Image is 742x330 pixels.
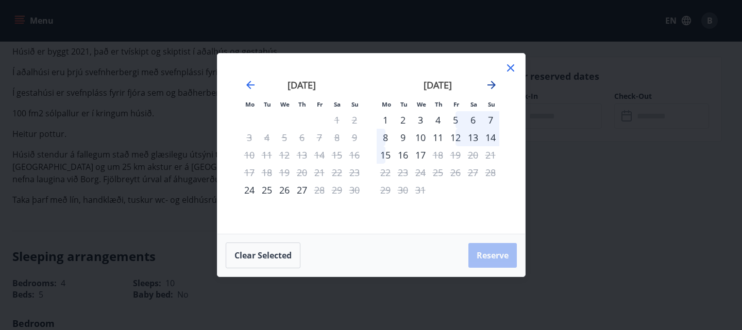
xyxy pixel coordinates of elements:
div: 10 [412,129,429,146]
td: Choose Tuesday, November 25, 2025 as your check-in date. It’s available. [258,181,276,199]
strong: [DATE] [288,79,316,91]
div: 27 [293,181,311,199]
td: Not available. Saturday, November 1, 2025 [328,111,346,129]
small: Fr [317,100,323,108]
td: Choose Monday, December 1, 2025 as your check-in date. It’s available. [377,111,394,129]
td: Not available. Thursday, November 13, 2025 [293,146,311,164]
div: 6 [464,111,482,129]
td: Choose Sunday, December 7, 2025 as your check-in date. It’s available. [482,111,499,129]
td: Not available. Wednesday, November 12, 2025 [276,146,293,164]
strong: [DATE] [424,79,452,91]
td: Not available. Monday, December 29, 2025 [377,181,394,199]
td: Not available. Monday, November 10, 2025 [241,146,258,164]
td: Choose Monday, November 24, 2025 as your check-in date. It’s available. [241,181,258,199]
td: Choose Sunday, December 14, 2025 as your check-in date. It’s available. [482,129,499,146]
small: Mo [245,100,255,108]
td: Not available. Sunday, November 16, 2025 [346,146,363,164]
button: Clear selected [226,242,300,268]
div: 8 [377,129,394,146]
td: Not available. Sunday, November 23, 2025 [346,164,363,181]
div: Only check out available [311,181,328,199]
div: 14 [482,129,499,146]
td: Choose Wednesday, November 26, 2025 as your check-in date. It’s available. [276,181,293,199]
small: Fr [453,100,459,108]
div: Only check out available [429,146,447,164]
td: Not available. Wednesday, December 24, 2025 [412,164,429,181]
td: Choose Saturday, December 13, 2025 as your check-in date. It’s available. [464,129,482,146]
small: Th [298,100,306,108]
td: Choose Tuesday, December 9, 2025 as your check-in date. It’s available. [394,129,412,146]
small: Th [435,100,443,108]
td: Not available. Monday, November 17, 2025 [241,164,258,181]
td: Not available. Friday, November 14, 2025 [311,146,328,164]
td: Not available. Tuesday, December 23, 2025 [394,164,412,181]
small: We [417,100,426,108]
td: Choose Friday, December 5, 2025 as your check-in date. It’s available. [447,111,464,129]
td: Not available. Friday, December 19, 2025 [447,146,464,164]
td: Choose Tuesday, December 16, 2025 as your check-in date. It’s available. [394,146,412,164]
td: Not available. Wednesday, November 19, 2025 [276,164,293,181]
td: Choose Wednesday, December 10, 2025 as your check-in date. It’s available. [412,129,429,146]
td: Not available. Wednesday, December 31, 2025 [412,181,429,199]
td: Not available. Saturday, December 27, 2025 [464,164,482,181]
td: Not available. Tuesday, November 11, 2025 [258,146,276,164]
small: We [280,100,290,108]
td: Not available. Friday, November 28, 2025 [311,181,328,199]
div: 3 [412,111,429,129]
div: Only check in available [377,111,394,129]
td: Choose Tuesday, December 2, 2025 as your check-in date. It’s available. [394,111,412,129]
td: Not available. Thursday, December 18, 2025 [429,146,447,164]
div: Only check in available [241,181,258,199]
div: 25 [258,181,276,199]
div: 2 [394,111,412,129]
td: Not available. Saturday, November 15, 2025 [328,146,346,164]
small: Sa [334,100,341,108]
td: Choose Friday, December 12, 2025 as your check-in date. It’s available. [447,129,464,146]
td: Not available. Friday, November 7, 2025 [311,129,328,146]
small: Tu [264,100,271,108]
div: 5 [447,111,464,129]
div: 16 [394,146,412,164]
small: Sa [470,100,477,108]
td: Not available. Sunday, December 21, 2025 [482,146,499,164]
td: Not available. Thursday, November 20, 2025 [293,164,311,181]
td: Not available. Tuesday, December 30, 2025 [394,181,412,199]
td: Choose Monday, December 8, 2025 as your check-in date. It’s available. [377,129,394,146]
td: Choose Thursday, November 27, 2025 as your check-in date. It’s available. [293,181,311,199]
td: Choose Saturday, December 6, 2025 as your check-in date. It’s available. [464,111,482,129]
td: Not available. Wednesday, November 5, 2025 [276,129,293,146]
div: Calendar [230,66,513,221]
td: Not available. Thursday, November 6, 2025 [293,129,311,146]
div: 15 [377,146,394,164]
div: 9 [394,129,412,146]
td: Choose Wednesday, December 17, 2025 as your check-in date. It’s available. [412,146,429,164]
td: Not available. Sunday, December 28, 2025 [482,164,499,181]
td: Choose Wednesday, December 3, 2025 as your check-in date. It’s available. [412,111,429,129]
div: 13 [464,129,482,146]
div: 11 [429,129,447,146]
div: 17 [412,146,429,164]
td: Not available. Tuesday, November 4, 2025 [258,129,276,146]
td: Not available. Sunday, November 2, 2025 [346,111,363,129]
td: Not available. Monday, December 22, 2025 [377,164,394,181]
div: 7 [482,111,499,129]
td: Not available. Saturday, November 29, 2025 [328,181,346,199]
div: Move forward to switch to the next month. [485,79,498,91]
td: Choose Thursday, December 4, 2025 as your check-in date. It’s available. [429,111,447,129]
div: 4 [429,111,447,129]
td: Not available. Sunday, November 30, 2025 [346,181,363,199]
td: Not available. Saturday, November 22, 2025 [328,164,346,181]
td: Not available. Saturday, November 8, 2025 [328,129,346,146]
small: Mo [382,100,391,108]
td: Not available. Sunday, November 9, 2025 [346,129,363,146]
td: Not available. Saturday, December 20, 2025 [464,146,482,164]
small: Su [351,100,359,108]
td: Not available. Friday, December 26, 2025 [447,164,464,181]
td: Choose Monday, December 15, 2025 as your check-in date. It’s available. [377,146,394,164]
td: Not available. Friday, November 21, 2025 [311,164,328,181]
small: Su [488,100,495,108]
td: Not available. Monday, November 3, 2025 [241,129,258,146]
small: Tu [400,100,408,108]
div: Move backward to switch to the previous month. [244,79,257,91]
td: Choose Thursday, December 11, 2025 as your check-in date. It’s available. [429,129,447,146]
